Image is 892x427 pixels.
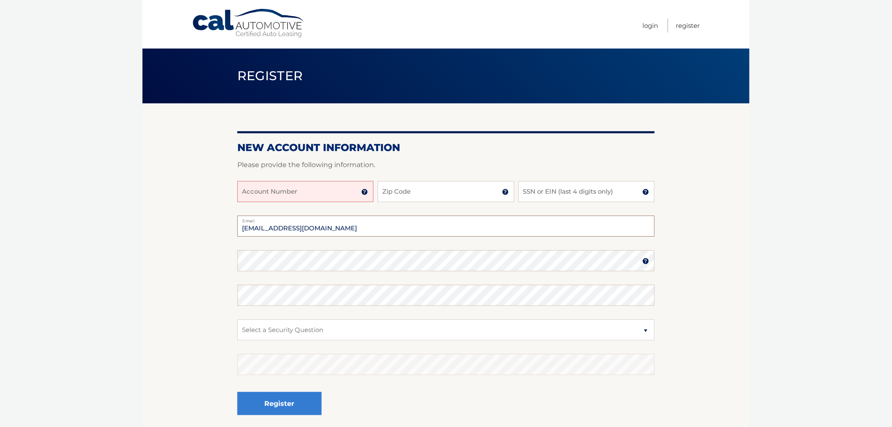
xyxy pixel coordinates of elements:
[519,181,655,202] input: SSN or EIN (last 4 digits only)
[192,8,306,38] a: Cal Automotive
[237,392,322,415] button: Register
[237,141,655,154] h2: New Account Information
[237,216,655,237] input: Email
[378,181,514,202] input: Zip Code
[642,258,649,265] img: tooltip.svg
[237,68,303,84] span: Register
[237,216,655,222] label: Email
[361,189,368,195] img: tooltip.svg
[237,159,655,171] p: Please provide the following information.
[502,189,509,195] img: tooltip.svg
[237,181,373,202] input: Account Number
[642,19,658,32] a: Login
[642,189,649,195] img: tooltip.svg
[676,19,700,32] a: Register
